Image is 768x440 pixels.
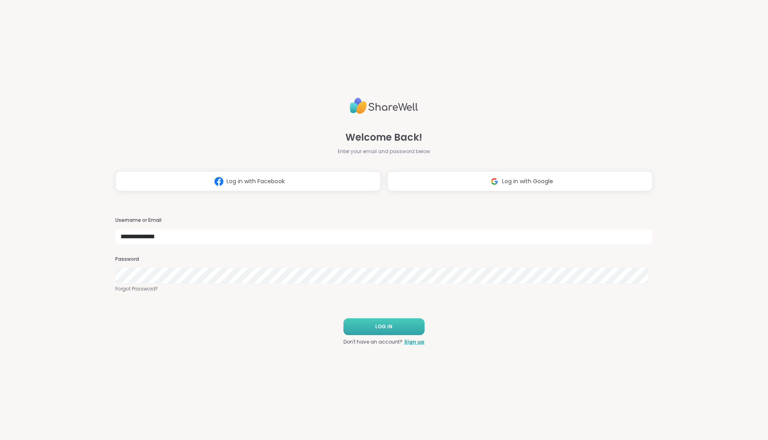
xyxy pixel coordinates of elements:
button: Log in with Google [387,171,653,191]
a: Sign up [404,338,425,346]
img: ShareWell Logomark [211,174,227,189]
span: Log in with Google [502,177,553,186]
button: Log in with Facebook [115,171,381,191]
h3: Username or Email [115,217,653,224]
span: Log in with Facebook [227,177,285,186]
img: ShareWell Logo [350,94,418,117]
span: Welcome Back! [345,130,422,145]
span: Enter your email and password below [338,148,430,155]
h3: Password [115,256,653,263]
span: LOG IN [375,323,392,330]
img: ShareWell Logomark [487,174,502,189]
button: LOG IN [343,318,425,335]
a: Forgot Password? [115,285,653,293]
span: Don't have an account? [343,338,402,346]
